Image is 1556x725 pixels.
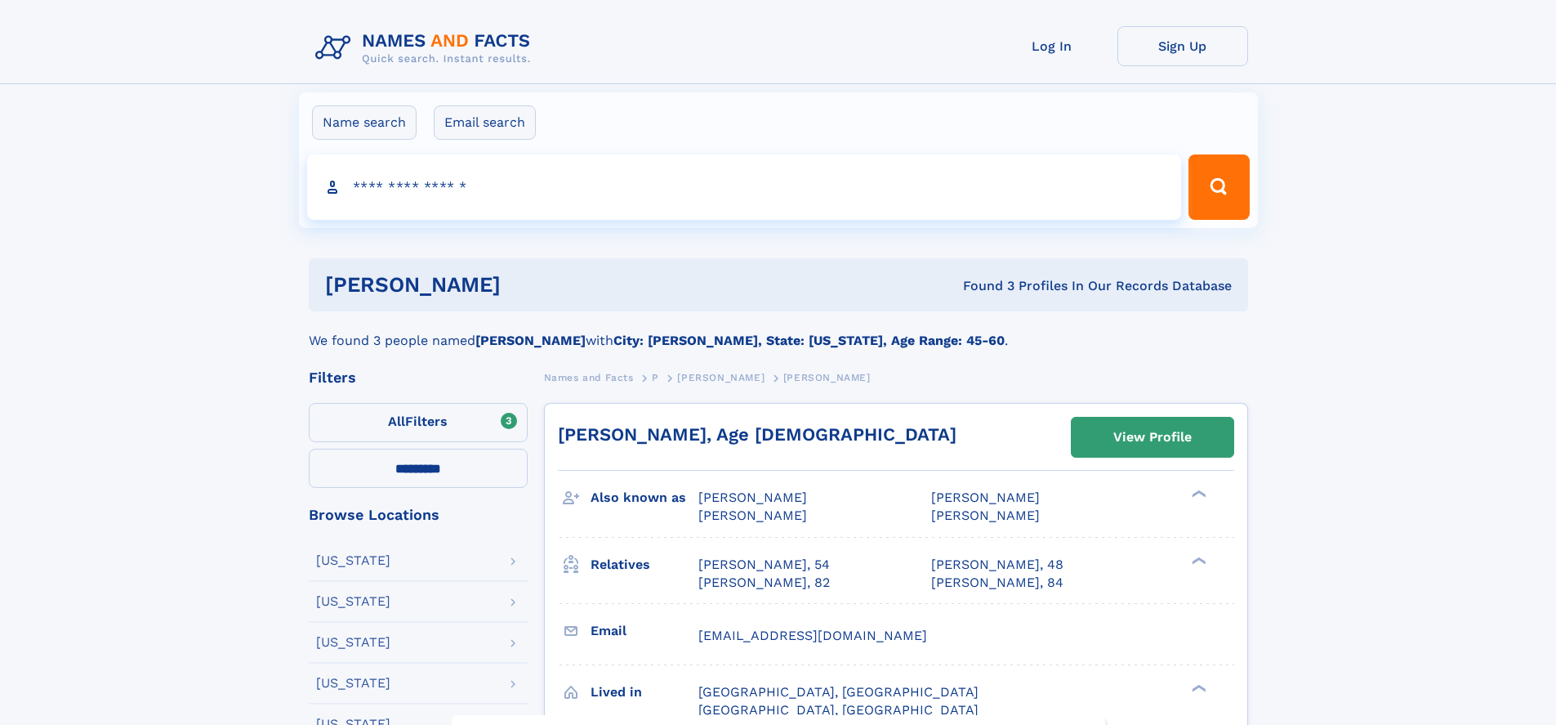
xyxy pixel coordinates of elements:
[931,490,1040,505] span: [PERSON_NAME]
[591,551,698,579] h3: Relatives
[312,105,417,140] label: Name search
[931,556,1063,574] a: [PERSON_NAME], 48
[544,367,634,387] a: Names and Facts
[783,372,871,383] span: [PERSON_NAME]
[309,508,528,522] div: Browse Locations
[1188,682,1207,693] div: ❯
[591,617,698,645] h3: Email
[316,677,390,690] div: [US_STATE]
[309,311,1248,351] div: We found 3 people named with .
[309,370,528,385] div: Filters
[613,333,1005,348] b: City: [PERSON_NAME], State: [US_STATE], Age Range: 45-60
[316,554,390,567] div: [US_STATE]
[325,275,732,295] h1: [PERSON_NAME]
[309,26,544,70] img: Logo Names and Facts
[309,403,528,442] label: Filters
[1188,154,1249,220] button: Search Button
[652,367,659,387] a: P
[388,414,405,429] span: All
[698,490,807,505] span: [PERSON_NAME]
[307,154,1182,220] input: search input
[732,277,1232,295] div: Found 3 Profiles In Our Records Database
[558,424,956,445] a: [PERSON_NAME], Age [DEMOGRAPHIC_DATA]
[677,367,765,387] a: [PERSON_NAME]
[1072,418,1233,457] a: View Profile
[698,702,979,718] span: [GEOGRAPHIC_DATA], [GEOGRAPHIC_DATA]
[1113,418,1192,456] div: View Profile
[434,105,536,140] label: Email search
[698,508,807,523] span: [PERSON_NAME]
[931,508,1040,523] span: [PERSON_NAME]
[591,678,698,706] h3: Lived in
[987,26,1117,66] a: Log In
[652,372,659,383] span: P
[475,333,586,348] b: [PERSON_NAME]
[1117,26,1248,66] a: Sign Up
[316,636,390,649] div: [US_STATE]
[698,684,979,700] span: [GEOGRAPHIC_DATA], [GEOGRAPHIC_DATA]
[698,628,927,643] span: [EMAIL_ADDRESS][DOMAIN_NAME]
[931,574,1063,592] a: [PERSON_NAME], 84
[1188,555,1207,566] div: ❯
[698,556,830,574] a: [PERSON_NAME], 54
[591,484,698,512] h3: Also known as
[316,595,390,608] div: [US_STATE]
[698,574,830,592] a: [PERSON_NAME], 82
[677,372,765,383] span: [PERSON_NAME]
[1188,489,1207,499] div: ❯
